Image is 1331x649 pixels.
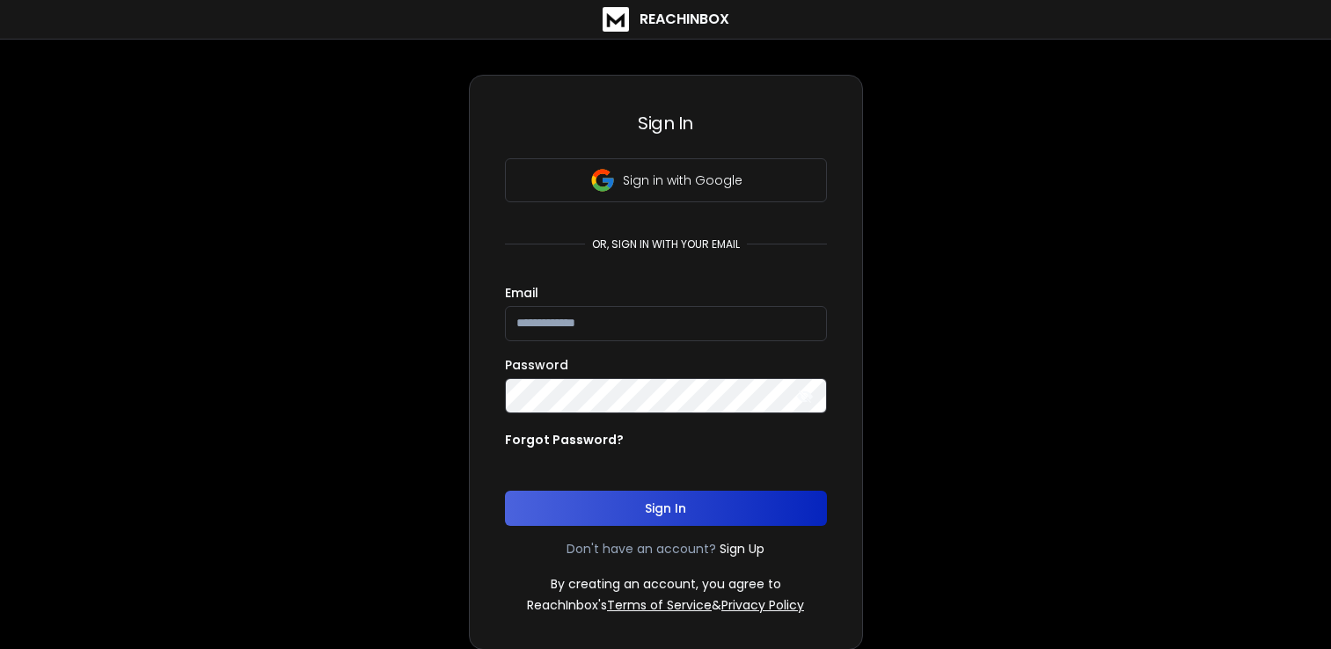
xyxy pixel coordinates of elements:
a: ReachInbox [603,7,729,32]
a: Terms of Service [607,596,712,614]
label: Email [505,287,538,299]
p: or, sign in with your email [585,237,747,252]
p: By creating an account, you agree to [551,575,781,593]
p: Sign in with Google [623,171,742,189]
p: ReachInbox's & [527,596,804,614]
img: logo [603,7,629,32]
button: Sign in with Google [505,158,827,202]
label: Password [505,359,568,371]
a: Privacy Policy [721,596,804,614]
h3: Sign In [505,111,827,135]
a: Sign Up [720,540,764,558]
h1: ReachInbox [640,9,729,30]
p: Don't have an account? [567,540,716,558]
p: Forgot Password? [505,431,624,448]
button: Sign In [505,491,827,526]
